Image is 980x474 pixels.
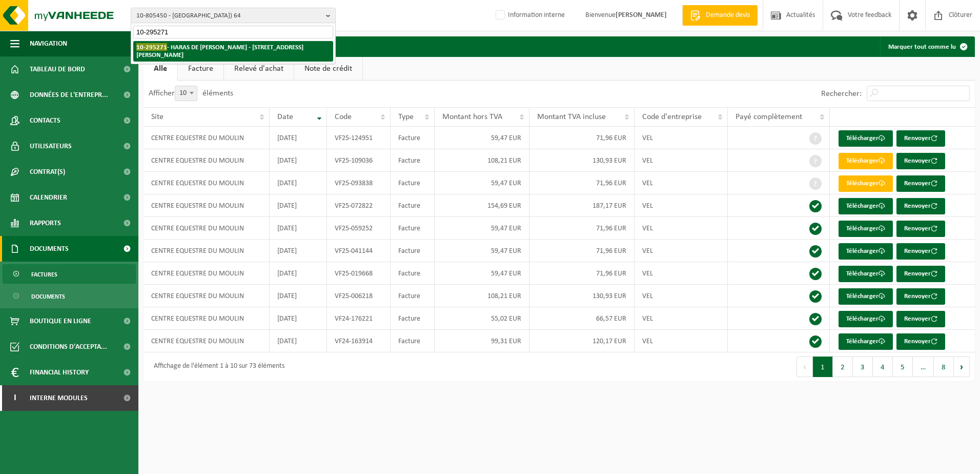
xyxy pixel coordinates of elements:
[391,240,435,262] td: Facture
[896,311,945,327] button: Renvoyer
[30,56,85,82] span: Tableau de bord
[896,288,945,305] button: Renvoyer
[30,334,107,360] span: Conditions d'accepta...
[839,333,893,350] a: Télécharger
[635,262,728,285] td: VEL
[144,172,270,194] td: CENTRE EQUESTRE DU MOULIN
[435,307,529,330] td: 55,02 EUR
[144,217,270,240] td: CENTRE EQUESTRE DU MOULIN
[529,194,635,217] td: 187,17 EUR
[896,333,945,350] button: Renvoyer
[635,285,728,307] td: VEL
[144,285,270,307] td: CENTRE EQUESTRE DU MOULIN
[30,210,61,236] span: Rapports
[144,330,270,352] td: CENTRE EQUESTRE DU MOULIN
[144,57,177,81] a: Alle
[839,243,893,260] a: Télécharger
[30,31,67,56] span: Navigation
[435,127,529,149] td: 59,47 EUR
[131,8,336,23] button: 10-805450 - [GEOGRAPHIC_DATA]) 64
[896,198,945,214] button: Renvoyer
[839,153,893,169] a: Télécharger
[435,172,529,194] td: 59,47 EUR
[144,240,270,262] td: CENTRE EQUESTRE DU MOULIN
[270,285,327,307] td: [DATE]
[839,175,893,192] a: Télécharger
[294,57,362,81] a: Note de crédit
[270,217,327,240] td: [DATE]
[616,11,667,19] strong: [PERSON_NAME]
[30,82,108,108] span: Données de l'entrepr...
[642,113,702,121] span: Code d'entreprise
[635,194,728,217] td: VEL
[635,149,728,172] td: VEL
[30,108,60,133] span: Contacts
[30,185,67,210] span: Calendrier
[813,357,833,377] button: 1
[327,262,391,285] td: VF25-019668
[896,130,945,147] button: Renvoyer
[144,127,270,149] td: CENTRE EQUESTRE DU MOULIN
[391,194,435,217] td: Facture
[435,285,529,307] td: 108,21 EUR
[144,149,270,172] td: CENTRE EQUESTRE DU MOULIN
[529,240,635,262] td: 71,96 EUR
[635,330,728,352] td: VEL
[391,149,435,172] td: Facture
[149,89,233,97] label: Afficher éléments
[224,57,294,81] a: Relevé d'achat
[10,385,19,411] span: I
[635,172,728,194] td: VEL
[270,240,327,262] td: [DATE]
[3,286,136,306] a: Documents
[270,330,327,352] td: [DATE]
[327,240,391,262] td: VF25-041144
[635,127,728,149] td: VEL
[797,357,813,377] button: Previous
[896,266,945,282] button: Renvoyer
[327,217,391,240] td: VF25-059252
[3,264,136,284] a: Factures
[31,287,65,306] span: Documents
[703,10,752,21] span: Demande devis
[896,153,945,169] button: Renvoyer
[529,262,635,285] td: 71,96 EUR
[682,5,758,26] a: Demande devis
[270,127,327,149] td: [DATE]
[736,113,802,121] span: Payé complètement
[853,357,873,377] button: 3
[391,330,435,352] td: Facture
[896,221,945,237] button: Renvoyer
[435,330,529,352] td: 99,31 EUR
[529,285,635,307] td: 130,93 EUR
[31,265,57,284] span: Factures
[435,194,529,217] td: 154,69 EUR
[635,240,728,262] td: VEL
[821,90,862,98] label: Rechercher:
[529,172,635,194] td: 71,96 EUR
[327,285,391,307] td: VF25-006218
[270,149,327,172] td: [DATE]
[873,357,893,377] button: 4
[335,113,352,121] span: Code
[136,8,322,24] span: 10-805450 - [GEOGRAPHIC_DATA]) 64
[442,113,502,121] span: Montant hors TVA
[839,130,893,147] a: Télécharger
[327,127,391,149] td: VF25-124951
[529,217,635,240] td: 71,96 EUR
[327,149,391,172] td: VF25-109036
[30,385,88,411] span: Interne modules
[30,236,69,262] span: Documents
[833,357,853,377] button: 2
[391,217,435,240] td: Facture
[391,285,435,307] td: Facture
[435,262,529,285] td: 59,47 EUR
[270,262,327,285] td: [DATE]
[635,217,728,240] td: VEL
[880,36,974,57] button: Marquer tout comme lu
[529,149,635,172] td: 130,93 EUR
[30,360,89,385] span: Financial History
[30,159,65,185] span: Contrat(s)
[839,221,893,237] a: Télécharger
[934,357,954,377] button: 8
